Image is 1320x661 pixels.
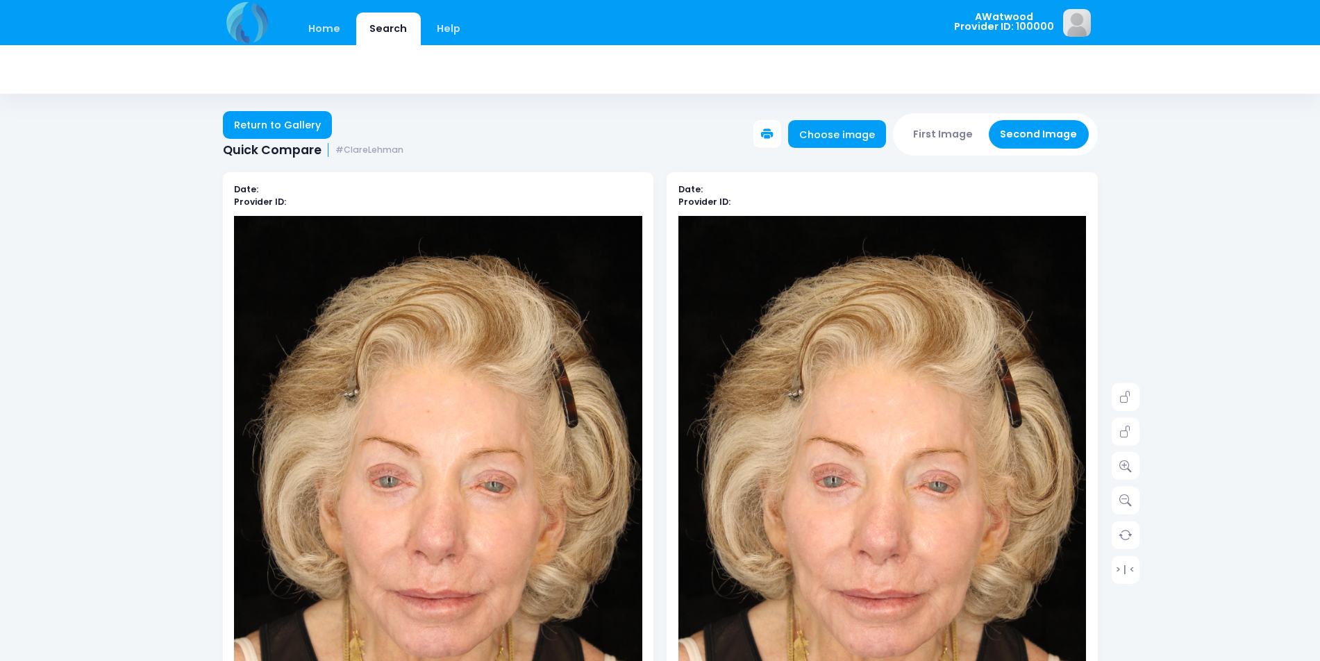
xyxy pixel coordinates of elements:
b: Date: [678,183,703,195]
a: Search [356,12,421,45]
a: Return to Gallery [223,111,333,139]
button: First Image [902,120,985,149]
a: Home [295,12,354,45]
span: Quick Compare [223,143,321,158]
span: AWatwood Provider ID: 100000 [954,12,1054,32]
b: Provider ID: [678,196,730,208]
img: image [1063,9,1091,37]
b: Provider ID: [234,196,286,208]
b: Date: [234,183,258,195]
small: #ClareLehman [335,145,403,156]
a: Help [423,12,474,45]
a: Choose image [788,120,887,148]
button: Second Image [989,120,1089,149]
a: > | < [1112,555,1139,583]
